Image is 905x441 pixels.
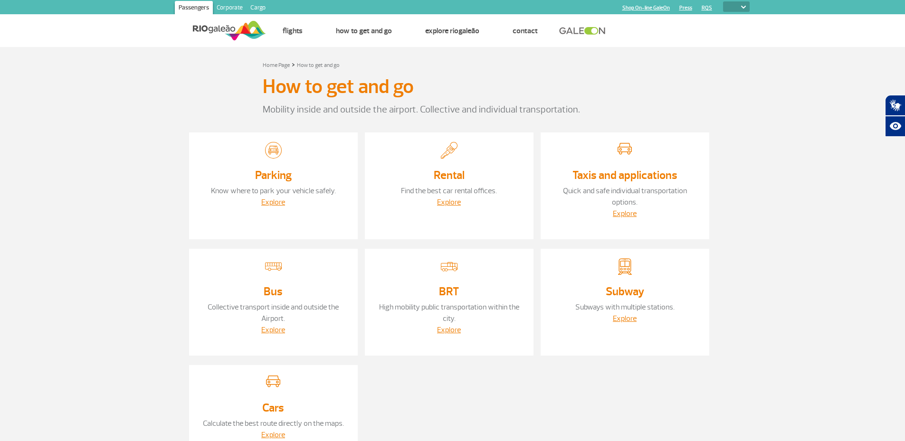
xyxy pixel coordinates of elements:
[208,302,339,323] a: Collective transport inside and outside the Airport.
[297,62,340,69] a: How to get and go
[263,75,414,99] h3: How to get and go
[885,95,905,137] div: Plugin de acessibilidade da Hand Talk.
[434,168,465,182] a: Rental
[572,168,677,182] a: Taxis and applications
[262,401,284,415] a: Cars
[263,103,643,117] p: Mobility inside and outside the airport. Collective and individual transportation.
[261,430,285,440] a: Explore
[613,209,637,218] a: Explore
[439,284,459,299] a: BRT
[379,302,519,323] a: High mobility public transportation within the city.
[885,95,905,116] button: Abrir tradutor de língua de sinais.
[255,168,292,182] a: Parking
[437,197,461,207] a: Explore
[247,1,269,16] a: Cargo
[563,186,687,207] a: Quick and safe individual transportation options.
[213,1,247,16] a: Corporate
[283,26,303,36] a: Flights
[401,186,497,196] a: Find the best car rental offices.
[622,5,670,11] a: Shop On-line GaleOn
[336,26,392,36] a: How to get and go
[613,314,637,323] a: Explore
[203,419,344,428] a: Calculate the best route directly on the maps.
[211,186,336,196] a: Know where to park your vehicle safely.
[702,5,712,11] a: RQS
[292,59,295,70] a: >
[261,197,285,207] a: Explore
[437,325,461,335] a: Explore
[264,284,283,299] a: Bus
[175,1,213,16] a: Passengers
[679,5,692,11] a: Press
[513,26,538,36] a: Contact
[263,62,290,69] a: Home Page
[575,302,675,312] a: Subways with multiple stations.
[885,116,905,137] button: Abrir recursos assistivos.
[261,325,285,335] a: Explore
[425,26,479,36] a: Explore RIOgaleão
[606,284,644,299] a: Subway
